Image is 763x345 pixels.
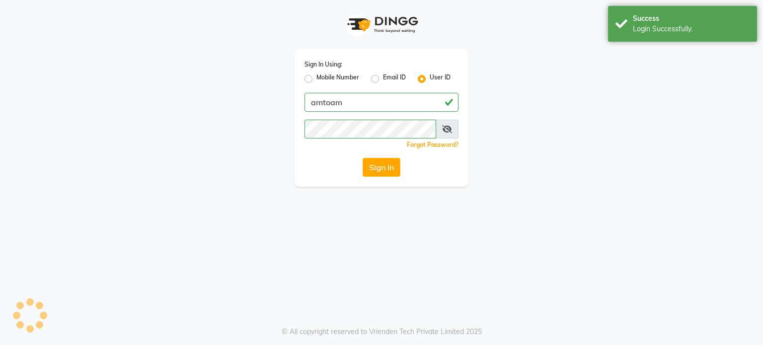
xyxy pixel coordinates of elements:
div: Success [633,13,750,24]
button: Sign In [363,158,400,177]
label: User ID [430,73,451,85]
label: Mobile Number [316,73,359,85]
div: Login Successfully. [633,24,750,34]
a: Forgot Password? [407,141,458,148]
label: Email ID [383,73,406,85]
label: Sign In Using: [305,60,342,69]
input: Username [305,120,436,138]
img: logo1.svg [342,10,421,39]
input: Username [305,93,458,112]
